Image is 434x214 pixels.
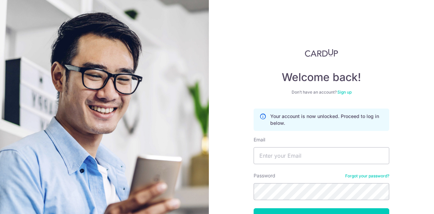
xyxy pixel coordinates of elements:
[254,90,389,95] div: Don’t have an account?
[270,113,383,127] p: Your account is now unlocked. Proceed to log in below.
[305,49,338,57] img: CardUp Logo
[337,90,352,95] a: Sign up
[345,173,389,179] a: Forgot your password?
[254,147,389,164] input: Enter your Email
[254,136,265,143] label: Email
[254,71,389,84] h4: Welcome back!
[254,172,275,179] label: Password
